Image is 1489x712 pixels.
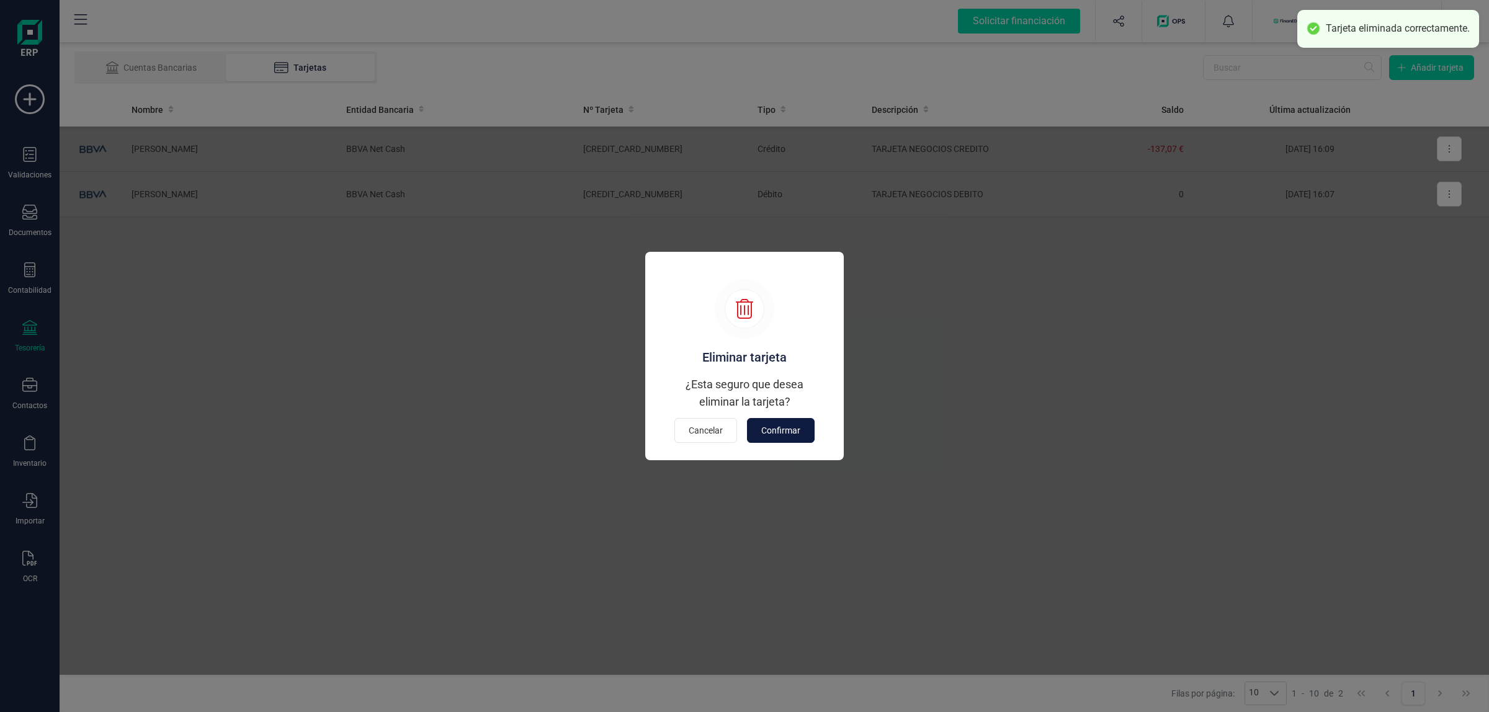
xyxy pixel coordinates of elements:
p: ¿Esta seguro que desea eliminar la tarjeta? [670,376,819,411]
div: Eliminar tarjeta [660,349,829,366]
div: Tarjeta eliminada correctamente. [1326,22,1470,35]
span: Confirmar [761,424,800,437]
span: Cancelar [689,424,723,437]
button: Cancelar [674,418,737,443]
button: Confirmar [747,418,815,443]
